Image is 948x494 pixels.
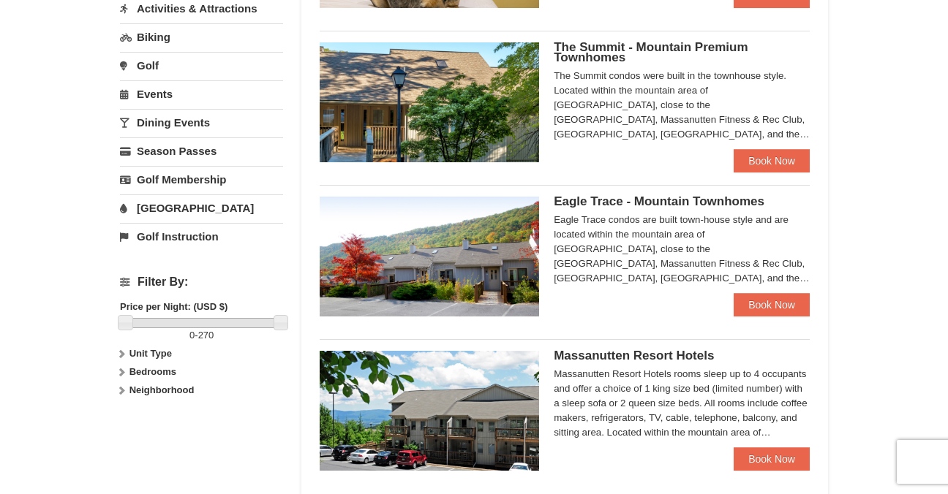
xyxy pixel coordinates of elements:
[120,223,283,250] a: Golf Instruction
[129,366,176,377] strong: Bedrooms
[734,149,810,172] a: Book Now
[120,137,283,164] a: Season Passes
[129,348,172,359] strong: Unit Type
[320,197,539,316] img: 19218983-1-9b289e55.jpg
[734,293,810,316] a: Book Now
[320,42,539,162] img: 19219034-1-0eee7e00.jpg
[120,23,283,50] a: Biking
[734,447,810,471] a: Book Now
[129,384,195,395] strong: Neighborhood
[554,213,810,286] div: Eagle Trace condos are built town-house style and are located within the mountain area of [GEOGRA...
[120,80,283,107] a: Events
[120,194,283,221] a: [GEOGRAPHIC_DATA]
[198,330,214,341] span: 270
[120,328,283,343] label: -
[554,40,748,64] span: The Summit - Mountain Premium Townhomes
[120,301,227,312] strong: Price per Night: (USD $)
[320,351,539,471] img: 19219026-1-e3b4ac8e.jpg
[554,194,764,208] span: Eagle Trace - Mountain Townhomes
[120,52,283,79] a: Golf
[189,330,195,341] span: 0
[120,109,283,136] a: Dining Events
[554,367,810,440] div: Massanutten Resort Hotels rooms sleep up to 4 occupants and offer a choice of 1 king size bed (li...
[120,166,283,193] a: Golf Membership
[554,349,714,362] span: Massanutten Resort Hotels
[554,69,810,142] div: The Summit condos were built in the townhouse style. Located within the mountain area of [GEOGRAP...
[120,275,283,289] h4: Filter By:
